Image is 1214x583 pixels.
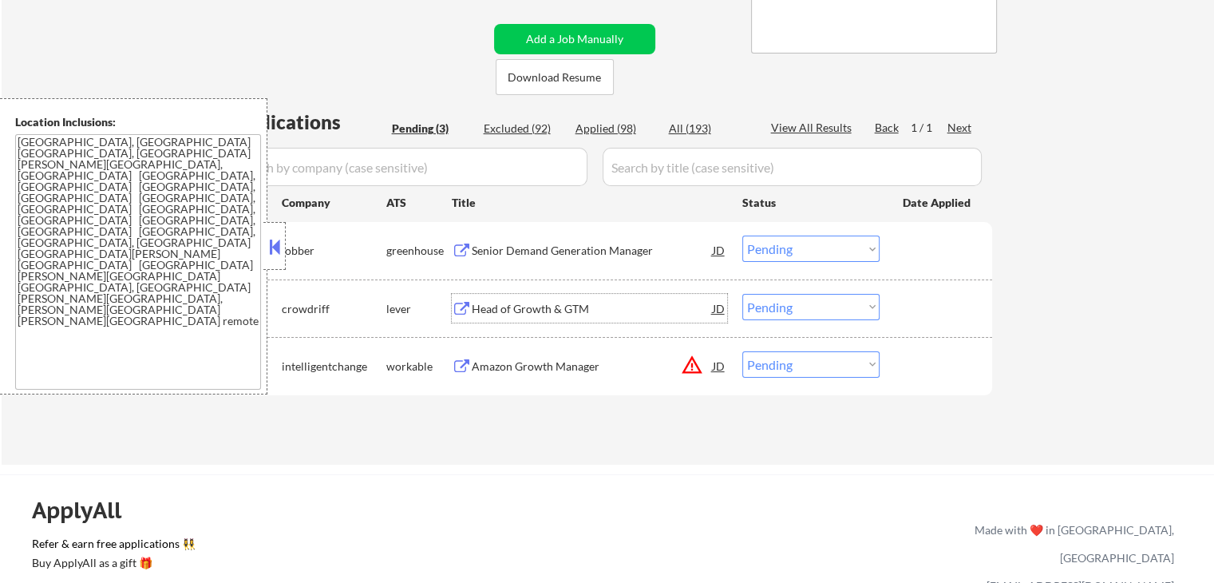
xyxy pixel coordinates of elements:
[392,121,472,137] div: Pending (3)
[947,120,973,136] div: Next
[472,243,713,259] div: Senior Demand Generation Manager
[496,59,614,95] button: Download Resume
[386,243,452,259] div: greenhouse
[282,243,386,259] div: jobber
[681,354,703,376] button: warning_amber
[32,555,192,575] a: Buy ApplyAll as a gift 🎁
[771,120,856,136] div: View All Results
[282,195,386,211] div: Company
[228,113,386,132] div: Applications
[494,24,655,54] button: Add a Job Manually
[32,497,140,524] div: ApplyAll
[711,294,727,323] div: JD
[32,557,192,569] div: Buy ApplyAll as a gift 🎁
[603,148,982,186] input: Search by title (case sensitive)
[452,195,727,211] div: Title
[575,121,655,137] div: Applied (98)
[484,121,564,137] div: Excluded (92)
[903,195,973,211] div: Date Applied
[282,359,386,375] div: intelligentchange
[386,301,452,317] div: lever
[472,301,713,317] div: Head of Growth & GTM
[711,236,727,264] div: JD
[742,188,880,216] div: Status
[386,359,452,375] div: workable
[32,538,641,555] a: Refer & earn free applications 👯‍♀️
[282,301,386,317] div: crowdriff
[472,359,713,375] div: Amazon Growth Manager
[386,195,452,211] div: ATS
[968,516,1174,572] div: Made with ❤️ in [GEOGRAPHIC_DATA], [GEOGRAPHIC_DATA]
[711,351,727,380] div: JD
[911,120,947,136] div: 1 / 1
[875,120,900,136] div: Back
[15,114,261,130] div: Location Inclusions:
[228,148,587,186] input: Search by company (case sensitive)
[669,121,749,137] div: All (193)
